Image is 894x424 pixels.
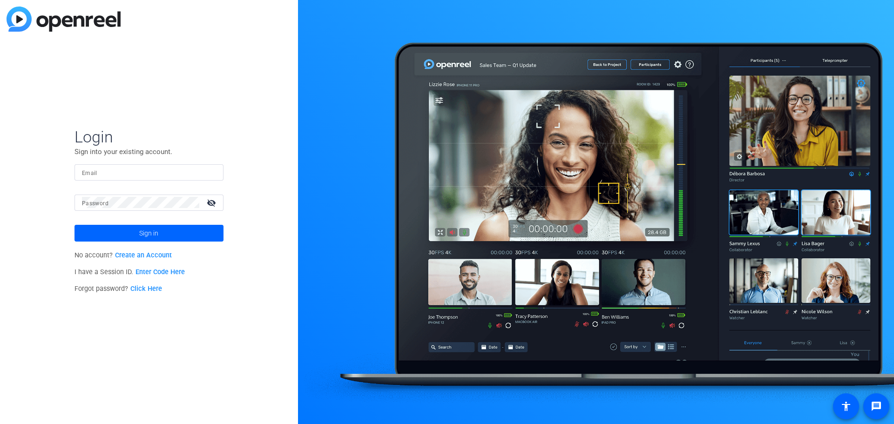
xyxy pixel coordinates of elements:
mat-icon: visibility_off [201,196,223,209]
a: Create an Account [115,251,172,259]
mat-label: Password [82,200,108,207]
p: Sign into your existing account. [74,147,223,157]
span: No account? [74,251,172,259]
span: I have a Session ID. [74,268,185,276]
input: Enter Email Address [82,167,216,178]
span: Login [74,127,223,147]
mat-icon: accessibility [840,401,852,412]
button: Sign in [74,225,223,242]
img: blue-gradient.svg [7,7,121,32]
span: Sign in [139,222,158,245]
mat-label: Email [82,170,97,176]
mat-icon: message [871,401,882,412]
span: Forgot password? [74,285,162,293]
a: Click Here [130,285,162,293]
a: Enter Code Here [135,268,185,276]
